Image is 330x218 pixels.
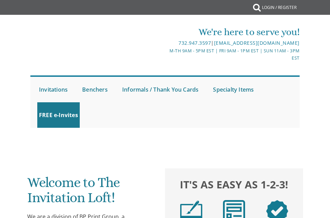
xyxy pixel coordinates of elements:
[165,47,300,62] div: M-Th 9am - 5pm EST | Fri 9am - 1pm EST | Sun 11am - 3pm EST
[214,40,300,46] a: [EMAIL_ADDRESS][DOMAIN_NAME]
[37,102,80,128] a: FREE e-Invites
[120,77,200,102] a: Informals / Thank You Cards
[178,40,211,46] a: 732.947.3597
[80,77,109,102] a: Benchers
[27,175,156,210] h1: Welcome to The Invitation Loft!
[37,77,69,102] a: Invitations
[165,25,300,39] div: We're here to serve you!
[169,178,299,191] h2: It's as easy as 1-2-3!
[165,39,300,47] div: |
[211,77,255,102] a: Specialty Items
